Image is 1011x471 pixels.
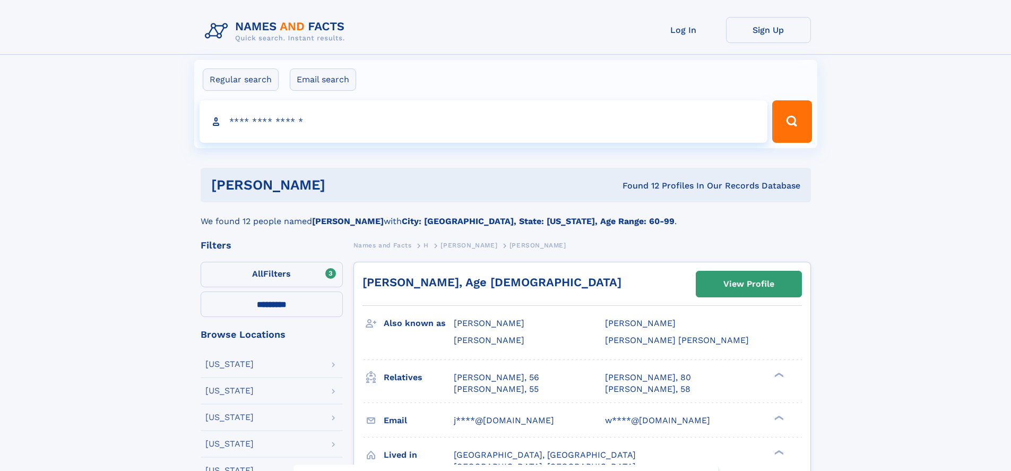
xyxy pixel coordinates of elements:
[211,178,474,192] h1: [PERSON_NAME]
[203,68,279,91] label: Regular search
[205,387,254,395] div: [US_STATE]
[772,414,784,421] div: ❯
[384,412,454,430] h3: Email
[454,335,524,345] span: [PERSON_NAME]
[252,269,263,279] span: All
[201,17,353,46] img: Logo Names and Facts
[424,242,429,249] span: H
[205,440,254,448] div: [US_STATE]
[605,335,749,345] span: [PERSON_NAME] [PERSON_NAME]
[726,17,811,43] a: Sign Up
[772,449,784,456] div: ❯
[454,383,539,395] a: [PERSON_NAME], 55
[201,202,811,228] div: We found 12 people named with .
[384,446,454,464] h3: Lived in
[454,450,636,460] span: [GEOGRAPHIC_DATA], [GEOGRAPHIC_DATA]
[454,372,539,383] a: [PERSON_NAME], 56
[384,314,454,332] h3: Also known as
[402,216,675,226] b: City: [GEOGRAPHIC_DATA], State: [US_STATE], Age Range: 60-99
[605,372,691,383] a: [PERSON_NAME], 80
[641,17,726,43] a: Log In
[205,413,254,422] div: [US_STATE]
[201,241,343,250] div: Filters
[424,238,429,252] a: H
[440,242,497,249] span: [PERSON_NAME]
[605,383,690,395] a: [PERSON_NAME], 58
[696,271,801,297] a: View Profile
[312,216,384,226] b: [PERSON_NAME]
[201,330,343,339] div: Browse Locations
[772,371,784,378] div: ❯
[362,276,621,289] a: [PERSON_NAME], Age [DEMOGRAPHIC_DATA]
[772,100,811,143] button: Search Button
[201,262,343,287] label: Filters
[605,318,676,328] span: [PERSON_NAME]
[200,100,768,143] input: search input
[723,272,774,296] div: View Profile
[454,318,524,328] span: [PERSON_NAME]
[353,238,412,252] a: Names and Facts
[290,68,356,91] label: Email search
[440,238,497,252] a: [PERSON_NAME]
[384,369,454,387] h3: Relatives
[509,242,566,249] span: [PERSON_NAME]
[474,180,800,192] div: Found 12 Profiles In Our Records Database
[205,360,254,369] div: [US_STATE]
